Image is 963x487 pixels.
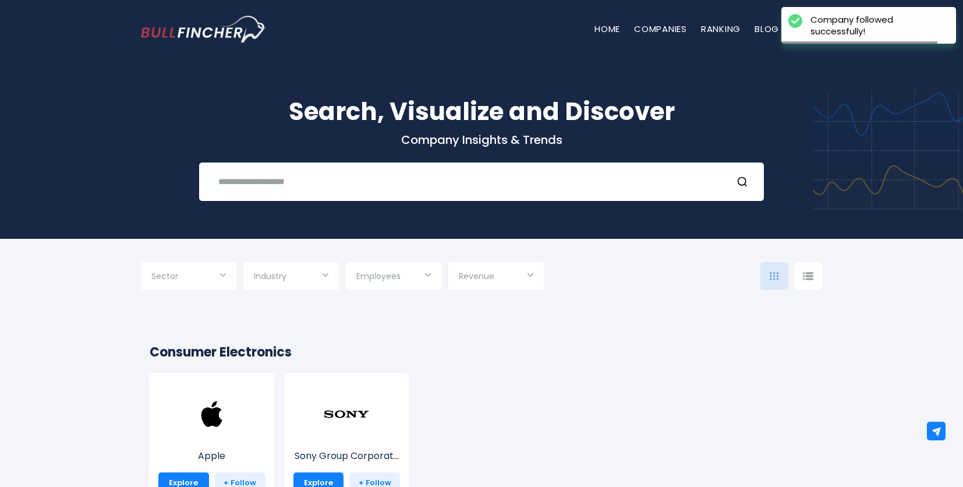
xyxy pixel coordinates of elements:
[189,391,235,437] img: AAPL.png
[293,412,401,463] a: Sony Group Corporat...
[356,271,401,281] span: Employees
[151,267,226,288] input: Selection
[323,391,370,437] img: SONY.png
[755,23,779,35] a: Blog
[770,272,779,280] img: icon-comp-grid.svg
[634,23,687,35] a: Companies
[151,271,178,281] span: Sector
[158,449,265,463] p: Apple
[737,174,752,189] button: Search
[158,412,265,463] a: Apple
[141,132,822,147] p: Company Insights & Trends
[254,267,328,288] input: Selection
[293,449,401,463] p: Sony Group Corporation
[803,272,813,280] img: icon-comp-list-view.svg
[141,93,822,130] h1: Search, Visualize and Discover
[356,267,431,288] input: Selection
[810,14,949,37] div: Company followed successfully!
[254,271,286,281] span: Industry
[141,16,266,43] a: Go to homepage
[701,23,741,35] a: Ranking
[141,16,267,43] img: Bullfincher logo
[459,267,533,288] input: Selection
[594,23,620,35] a: Home
[150,343,813,362] h2: Consumer Electronics
[459,271,494,281] span: Revenue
